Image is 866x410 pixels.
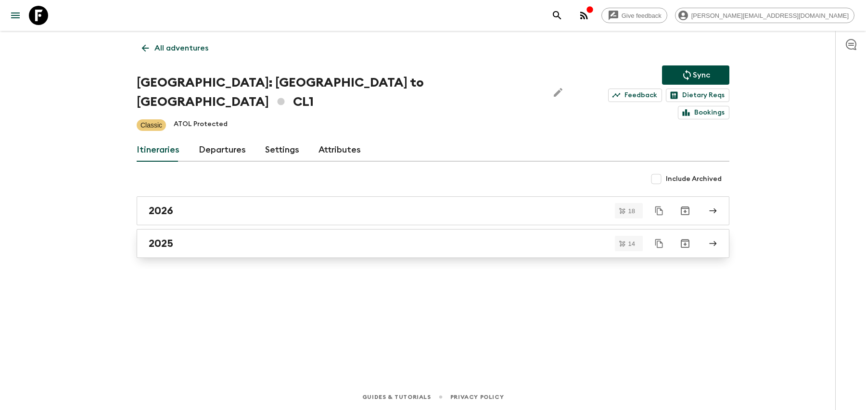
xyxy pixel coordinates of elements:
a: Departures [199,139,246,162]
h2: 2026 [149,205,173,217]
div: [PERSON_NAME][EMAIL_ADDRESS][DOMAIN_NAME] [675,8,854,23]
button: menu [6,6,25,25]
a: Dietary Reqs [666,89,729,102]
a: Guides & Tutorials [362,392,431,402]
p: All adventures [154,42,208,54]
button: Duplicate [650,202,668,219]
h1: [GEOGRAPHIC_DATA]: [GEOGRAPHIC_DATA] to [GEOGRAPHIC_DATA] CL1 [137,73,541,112]
span: 18 [623,208,641,214]
button: Sync adventure departures to the booking engine [662,65,729,85]
p: Classic [140,120,162,130]
a: Bookings [678,106,729,119]
a: 2026 [137,196,729,225]
span: Include Archived [666,174,722,184]
p: Sync [693,69,710,81]
span: Give feedback [616,12,667,19]
p: ATOL Protected [174,119,228,131]
button: Duplicate [650,235,668,252]
button: Archive [675,201,695,220]
a: 2025 [137,229,729,258]
a: Privacy Policy [450,392,504,402]
a: Attributes [318,139,361,162]
a: All adventures [137,38,214,58]
a: Feedback [608,89,662,102]
span: [PERSON_NAME][EMAIL_ADDRESS][DOMAIN_NAME] [686,12,854,19]
a: Itineraries [137,139,179,162]
a: Give feedback [601,8,667,23]
h2: 2025 [149,237,173,250]
button: Archive [675,234,695,253]
a: Settings [265,139,299,162]
span: 14 [623,241,641,247]
button: search adventures [548,6,567,25]
button: Edit Adventure Title [548,73,568,112]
